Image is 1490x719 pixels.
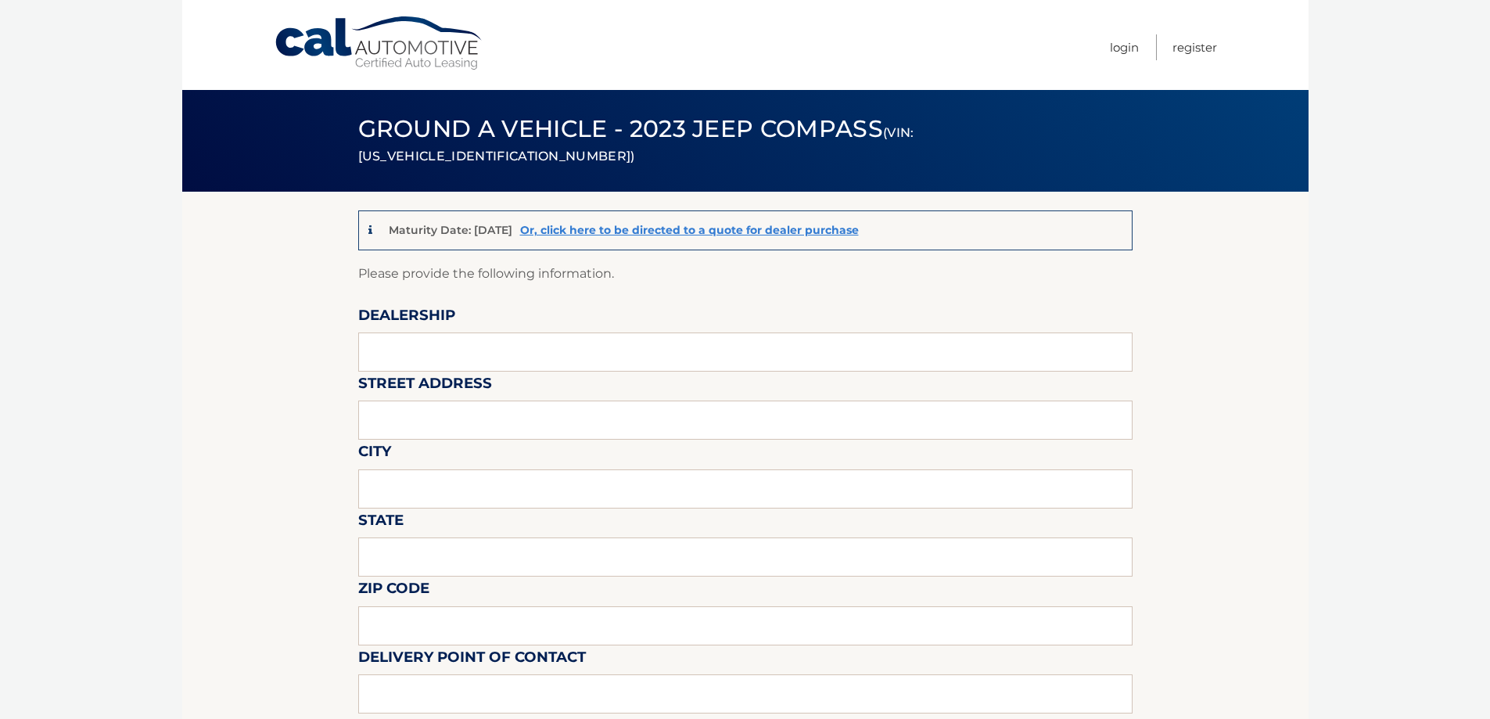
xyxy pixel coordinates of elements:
[358,304,455,333] label: Dealership
[1172,34,1217,60] a: Register
[389,223,512,237] p: Maturity Date: [DATE]
[274,16,485,71] a: Cal Automotive
[520,223,859,237] a: Or, click here to be directed to a quote for dealer purchase
[358,509,404,537] label: State
[358,645,586,674] label: Delivery Point of Contact
[358,114,914,167] span: Ground a Vehicle - 2023 Jeep Compass
[1110,34,1139,60] a: Login
[358,372,492,401] label: Street Address
[358,440,391,469] label: City
[358,263,1133,285] p: Please provide the following information.
[358,577,429,606] label: Zip Code
[358,125,914,164] small: (VIN: [US_VEHICLE_IDENTIFICATION_NUMBER])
